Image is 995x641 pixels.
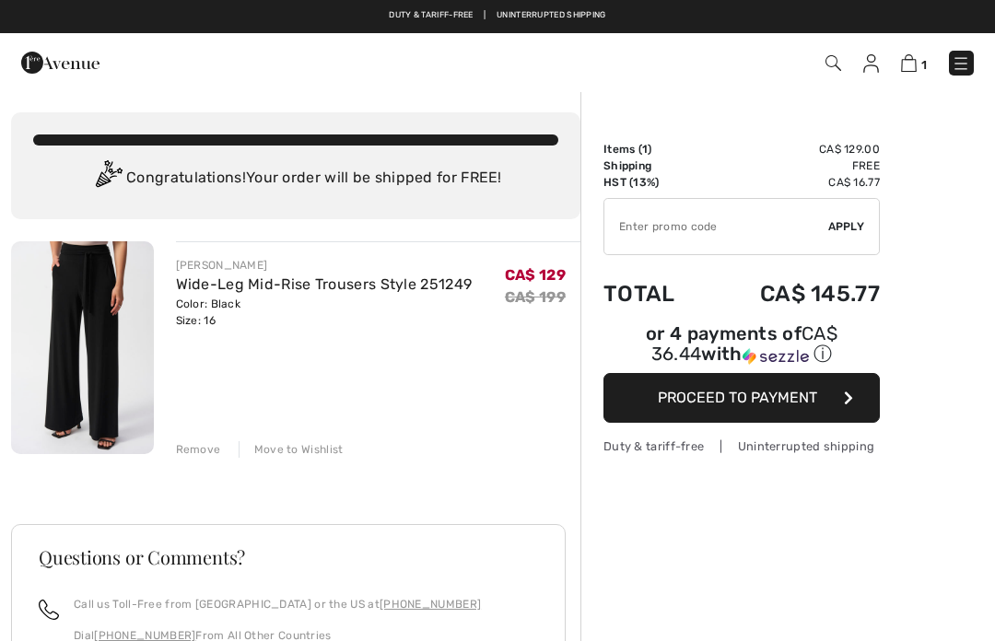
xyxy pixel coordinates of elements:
a: 1 [901,52,927,74]
span: Apply [828,218,865,235]
img: call [39,600,59,620]
div: Remove [176,441,221,458]
img: Shopping Bag [901,54,917,72]
span: CA$ 36.44 [651,322,837,365]
div: or 4 payments ofCA$ 36.44withSezzle Click to learn more about Sezzle [603,325,880,373]
div: [PERSON_NAME] [176,257,473,274]
div: Color: Black Size: 16 [176,296,473,329]
img: Menu [952,54,970,73]
s: CA$ 199 [505,288,566,306]
img: Search [825,55,841,71]
span: CA$ 129 [505,266,566,284]
div: Move to Wishlist [239,441,344,458]
p: Call us Toll-Free from [GEOGRAPHIC_DATA] or the US at [74,596,481,612]
td: Free [707,157,880,174]
span: Proceed to Payment [658,389,817,406]
img: Sezzle [743,348,809,365]
td: Items ( ) [603,141,707,157]
img: 1ère Avenue [21,44,99,81]
a: Wide-Leg Mid-Rise Trousers Style 251249 [176,275,473,293]
td: CA$ 16.77 [707,174,880,191]
td: CA$ 129.00 [707,141,880,157]
span: 1 [921,58,927,72]
td: Shipping [603,157,707,174]
div: or 4 payments of with [603,325,880,367]
a: [PHONE_NUMBER] [380,598,481,611]
span: 1 [642,143,648,156]
h3: Questions or Comments? [39,548,538,566]
img: My Info [863,54,879,73]
a: 1ère Avenue [21,52,99,70]
td: CA$ 145.77 [707,262,880,325]
td: Total [603,262,707,325]
button: Proceed to Payment [603,373,880,423]
img: Wide-Leg Mid-Rise Trousers Style 251249 [11,241,154,454]
td: HST (13%) [603,174,707,191]
img: Congratulation2.svg [89,160,126,197]
div: Duty & tariff-free | Uninterrupted shipping [603,437,880,455]
div: Congratulations! Your order will be shipped for FREE! [33,160,558,197]
input: Promo code [604,199,828,254]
